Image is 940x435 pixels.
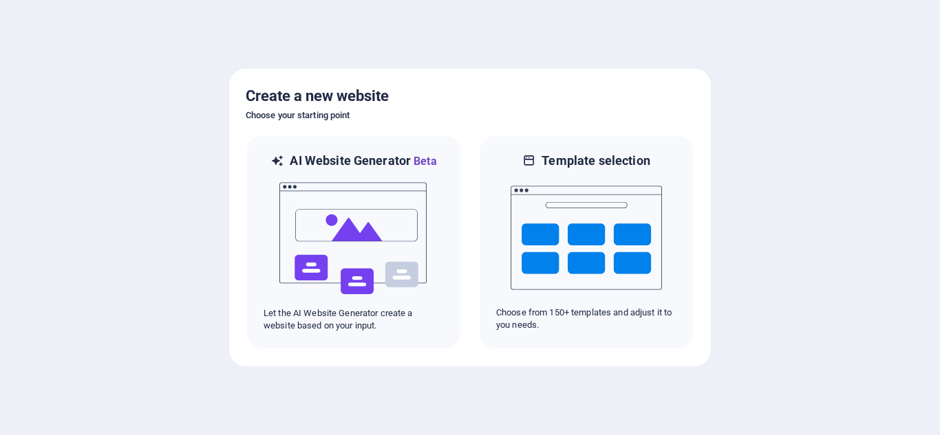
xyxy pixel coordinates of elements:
[542,153,650,169] h6: Template selection
[278,170,429,307] img: ai
[478,135,694,350] div: Template selectionChoose from 150+ templates and adjust it to you needs.
[496,306,676,331] p: Choose from 150+ templates and adjust it to you needs.
[246,135,462,350] div: AI Website GeneratorBetaaiLet the AI Website Generator create a website based on your input.
[411,155,437,168] span: Beta
[246,85,694,107] h5: Create a new website
[264,307,444,332] p: Let the AI Website Generator create a website based on your input.
[290,153,436,170] h6: AI Website Generator
[246,107,694,124] h6: Choose your starting point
